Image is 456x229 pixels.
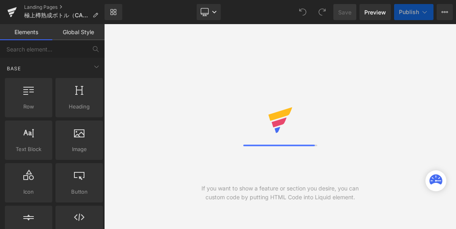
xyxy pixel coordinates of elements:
[192,184,368,202] div: If you want to show a feature or section you desire, you can custom code by putting HTML Code int...
[338,8,351,16] span: Save
[394,4,433,20] button: Publish
[58,145,101,153] span: Image
[52,24,105,40] a: Global Style
[364,8,386,16] span: Preview
[58,188,101,196] span: Button
[7,102,50,111] span: Row
[24,12,89,18] span: 極上樽熟成ボトル（CAMPFIRE）
[359,4,391,20] a: Preview
[437,4,453,20] button: More
[105,4,122,20] a: New Library
[7,145,50,153] span: Text Block
[314,4,330,20] button: Redo
[7,188,50,196] span: Icon
[24,4,105,10] a: Landing Pages
[295,4,311,20] button: Undo
[399,9,419,15] span: Publish
[58,102,101,111] span: Heading
[6,65,22,72] span: Base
